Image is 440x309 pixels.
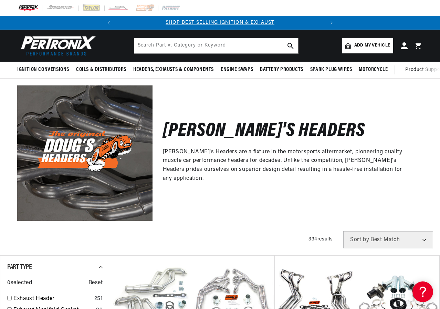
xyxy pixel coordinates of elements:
summary: Coils & Distributors [73,62,130,78]
span: 334 results [308,237,333,242]
p: [PERSON_NAME]'s Headers are a fixture in the motorsports aftermarket, pioneering quality muscle c... [163,148,412,183]
summary: Battery Products [256,62,307,78]
span: Part Type [7,264,32,271]
div: 1 of 2 [116,19,325,27]
span: Sort by [350,237,369,243]
span: Reset [88,279,103,288]
h2: [PERSON_NAME]'s Headers [163,123,365,140]
span: Coils & Distributors [76,66,126,73]
a: Exhaust Header [13,295,92,303]
a: SHOP BEST SELLING IGNITION & EXHAUST [166,20,274,25]
summary: Engine Swaps [217,62,256,78]
button: Translation missing: en.sections.announcements.previous_announcement [102,16,116,30]
button: search button [283,38,298,53]
summary: Ignition Conversions [17,62,73,78]
img: Doug's Headers [17,85,153,221]
summary: Headers, Exhausts & Components [130,62,217,78]
button: Translation missing: en.sections.announcements.next_announcement [325,16,338,30]
span: Add my vehicle [354,42,390,49]
img: Pertronix [17,34,96,58]
a: Add my vehicle [342,38,393,53]
span: Battery Products [260,66,303,73]
span: Ignition Conversions [17,66,69,73]
summary: Motorcycle [355,62,391,78]
span: 0 selected [7,279,32,288]
div: 251 [94,295,103,303]
span: Motorcycle [359,66,388,73]
summary: Spark Plug Wires [307,62,356,78]
span: Spark Plug Wires [310,66,352,73]
select: Sort by [343,231,433,248]
div: Announcement [116,19,325,27]
span: Engine Swaps [221,66,253,73]
input: Search Part #, Category or Keyword [134,38,298,53]
span: Headers, Exhausts & Components [133,66,214,73]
